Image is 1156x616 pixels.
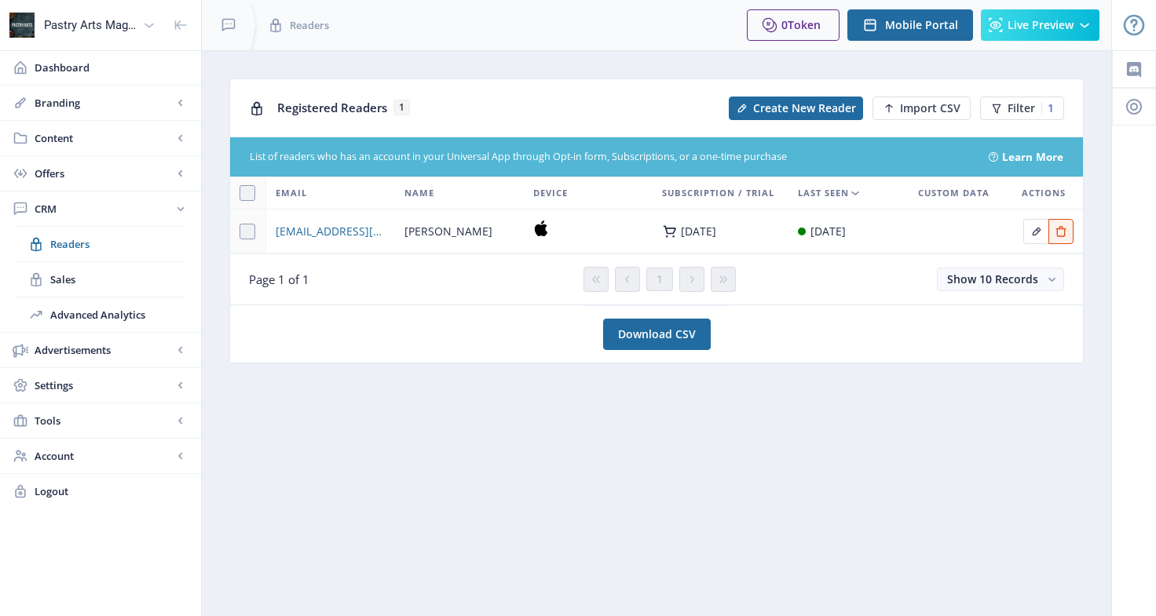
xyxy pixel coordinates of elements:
[937,268,1064,291] button: Show 10 Records
[719,97,863,120] a: New page
[729,97,863,120] button: Create New Reader
[900,102,960,115] span: Import CSV
[1022,184,1066,202] span: Actions
[1008,19,1074,31] span: Live Preview
[9,13,35,38] img: properties.app_icon.png
[290,17,329,33] span: Readers
[847,9,973,41] button: Mobile Portal
[657,273,663,286] span: 1
[393,100,410,115] span: 1
[404,222,492,241] span: [PERSON_NAME]
[35,166,173,181] span: Offers
[981,9,1099,41] button: Live Preview
[16,297,185,332] a: Advanced Analytics
[798,184,849,202] span: Last Seen
[35,413,173,428] span: Tools
[50,307,185,323] span: Advanced Analytics
[533,184,568,202] span: Device
[229,78,1084,305] app-collection-view: Registered Readers
[603,319,711,350] a: Download CSV
[918,184,990,202] span: Custom Data
[810,222,846,241] div: [DATE]
[1023,222,1048,237] a: Edit page
[885,19,958,31] span: Mobile Portal
[35,201,173,217] span: CRM
[50,236,185,252] span: Readers
[863,97,971,120] a: New page
[662,184,774,202] span: Subscription / Trial
[947,272,1038,286] span: Show 10 Records
[980,97,1064,120] button: Filter1
[747,9,840,41] button: 0Token
[1048,222,1074,237] a: Edit page
[50,272,185,287] span: Sales
[35,130,173,146] span: Content
[35,377,173,393] span: Settings
[872,97,971,120] button: Import CSV
[1008,102,1035,115] span: Filter
[404,184,434,202] span: Name
[681,225,716,238] div: [DATE]
[276,222,386,241] a: [EMAIL_ADDRESS][DOMAIN_NAME]
[277,100,387,115] span: Registered Readers
[35,448,173,464] span: Account
[276,184,307,202] span: Email
[1002,149,1063,165] a: Learn More
[16,227,185,261] a: Readers
[35,483,188,499] span: Logout
[249,272,309,287] span: Page 1 of 1
[250,150,970,165] div: List of readers who has an account in your Universal App through Opt-in form, Subscriptions, or a...
[1041,102,1054,115] div: 1
[44,8,137,42] div: Pastry Arts Magazine
[788,17,821,32] span: Token
[35,342,173,358] span: Advertisements
[16,262,185,297] a: Sales
[646,268,673,291] button: 1
[35,60,188,75] span: Dashboard
[753,102,856,115] span: Create New Reader
[35,95,173,111] span: Branding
